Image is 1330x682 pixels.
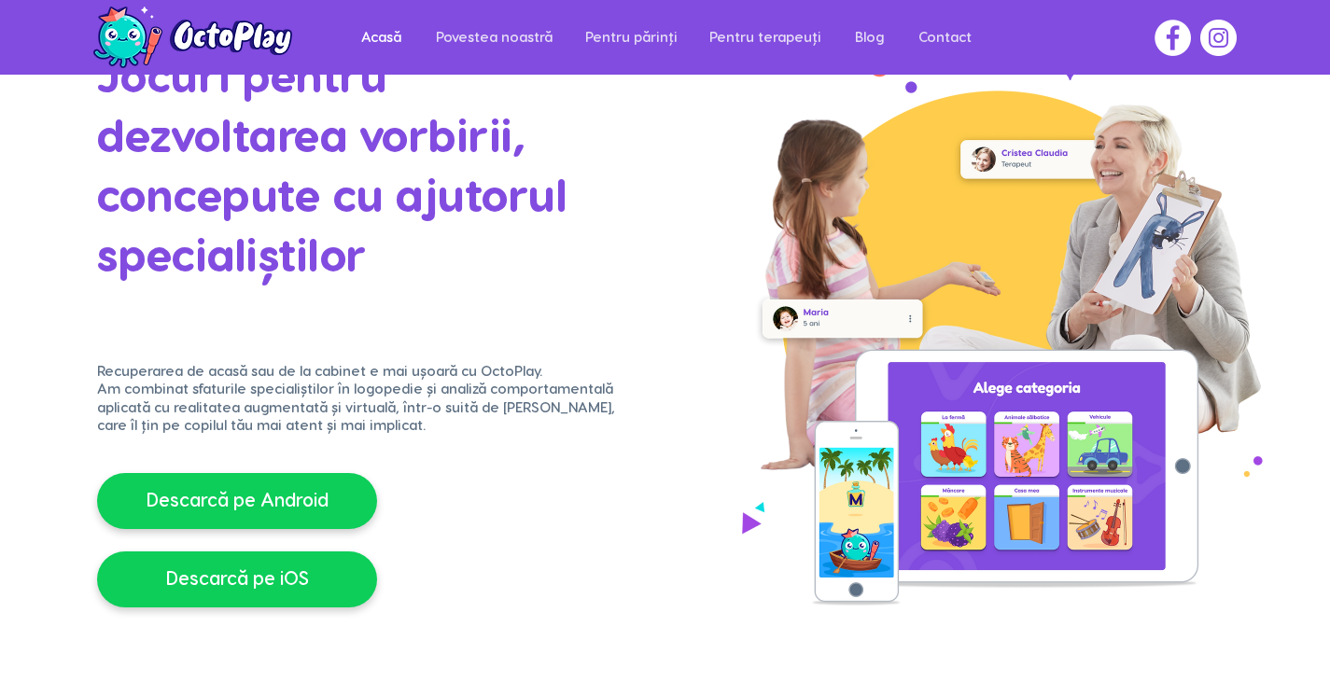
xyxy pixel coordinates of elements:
a: Pentru părinți [568,17,694,59]
span: Descarcă pe Android [147,488,329,514]
p: Acasă [352,17,411,59]
p: Recuperarea de acasă sau de la cabinet e mai ușoară cu OctoPlay. Am combinat sfaturile specialișt... [97,363,627,436]
img: Instagram [1200,20,1237,56]
p: Pentru părinți [576,17,687,59]
p: Povestea noastră [427,17,562,59]
a: Acasă [343,17,420,59]
nav: Site [343,17,988,59]
img: Facebook [1155,20,1191,56]
p: Pentru terapeuți [700,17,831,59]
a: Contact [902,17,988,59]
p: Blog [846,17,893,59]
span: Descarcă pe iOS [166,566,309,592]
span: Jocuri pentru dezvoltarea vorbirii, concepute cu ajutorul specialiștilor [96,56,567,280]
a: Pentru terapeuți [694,17,837,59]
a: Povestea noastră [420,17,568,59]
a: Descarcă pe iOS [97,551,377,607]
ul: Social Bar [1155,20,1237,56]
p: Contact [909,17,981,59]
a: Blog [837,17,902,59]
a: Descarcă pe Android [97,473,377,529]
